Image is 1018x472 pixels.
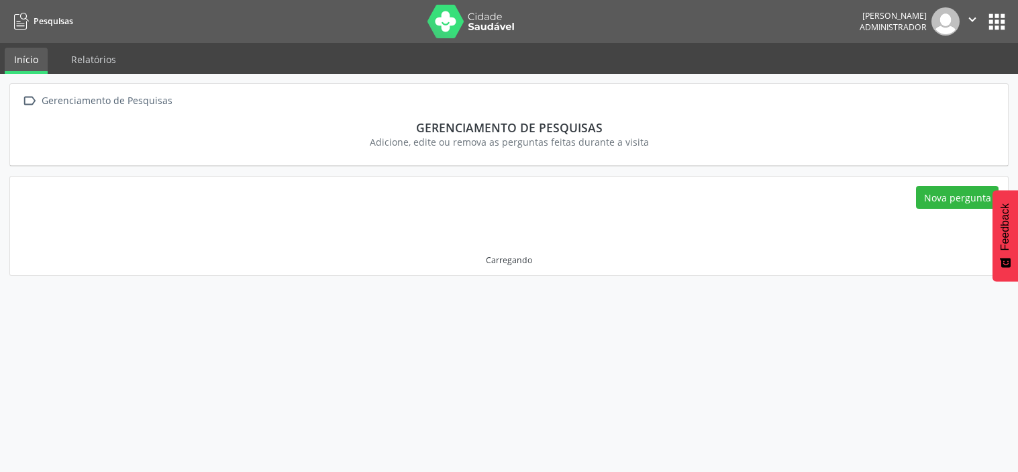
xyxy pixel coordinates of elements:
[931,7,960,36] img: img
[999,203,1011,250] span: Feedback
[860,10,927,21] div: [PERSON_NAME]
[5,48,48,74] a: Início
[486,254,532,266] div: Carregando
[960,7,985,36] button: 
[19,91,39,111] i: 
[19,91,174,111] a:  Gerenciamento de Pesquisas
[29,120,989,135] div: Gerenciamento de Pesquisas
[860,21,927,33] span: Administrador
[39,91,174,111] div: Gerenciamento de Pesquisas
[29,135,989,149] div: Adicione, edite ou remova as perguntas feitas durante a visita
[34,15,73,27] span: Pesquisas
[62,48,125,71] a: Relatórios
[985,10,1009,34] button: apps
[9,10,73,32] a: Pesquisas
[992,190,1018,281] button: Feedback - Mostrar pesquisa
[916,186,999,209] button: Nova pergunta
[965,12,980,27] i: 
